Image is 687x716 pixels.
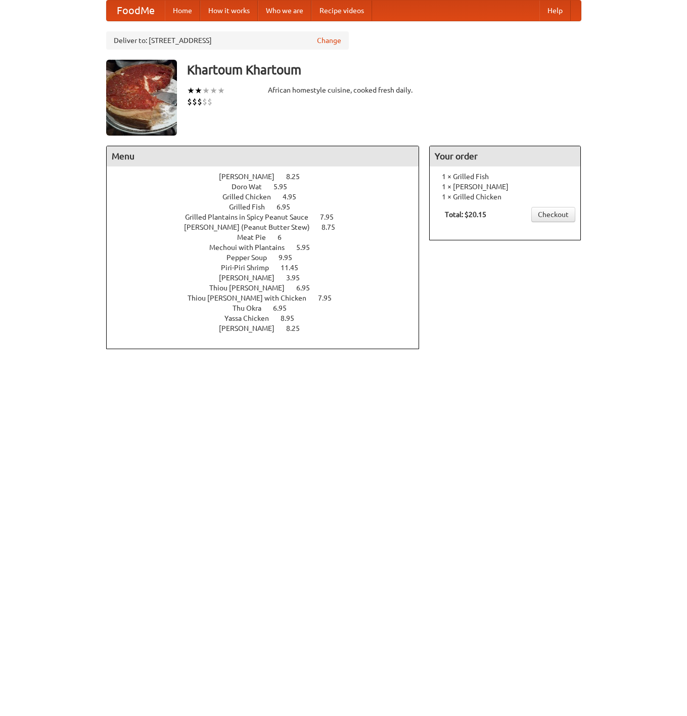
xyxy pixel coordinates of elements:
[286,274,310,282] span: 3.95
[209,243,295,251] span: Mechoui with Plantains
[296,243,320,251] span: 5.95
[222,193,315,201] a: Grilled Chicken 4.95
[224,314,313,322] a: Yassa Chicken 8.95
[221,264,317,272] a: Piri-Piri Shrimp 11.45
[435,172,575,182] li: 1 × Grilled Fish
[268,85,420,95] div: African homestyle cuisine, cooked fresh daily.
[233,304,305,312] a: Thu Okra 6.95
[188,294,316,302] span: Thiou [PERSON_NAME] with Chicken
[232,183,306,191] a: Doro Wat 5.95
[279,254,302,262] span: 9.95
[217,85,225,96] li: ★
[209,284,329,292] a: Thiou [PERSON_NAME] 6.95
[237,233,276,241] span: Meat Pie
[202,96,207,107] li: $
[207,96,212,107] li: $
[219,324,318,332] a: [PERSON_NAME] 8.25
[187,60,581,80] h3: Khartoum Khartoum
[258,1,311,21] a: Who we are
[219,274,285,282] span: [PERSON_NAME]
[192,96,197,107] li: $
[224,314,279,322] span: Yassa Chicken
[106,31,349,50] div: Deliver to: [STREET_ADDRESS]
[219,173,318,181] a: [PERSON_NAME] 8.25
[320,213,344,221] span: 7.95
[277,203,300,211] span: 6.95
[185,213,352,221] a: Grilled Plantains in Spicy Peanut Sauce 7.95
[318,294,342,302] span: 7.95
[221,264,279,272] span: Piri-Piri Shrimp
[219,173,285,181] span: [PERSON_NAME]
[311,1,372,21] a: Recipe videos
[219,324,285,332] span: [PERSON_NAME]
[222,193,281,201] span: Grilled Chicken
[195,85,202,96] li: ★
[210,85,217,96] li: ★
[107,146,419,166] h4: Menu
[188,294,350,302] a: Thiou [PERSON_NAME] with Chicken 7.95
[106,60,177,136] img: angular.jpg
[229,203,275,211] span: Grilled Fish
[165,1,200,21] a: Home
[229,203,309,211] a: Grilled Fish 6.95
[232,183,272,191] span: Doro Wat
[209,243,329,251] a: Mechoui with Plantains 5.95
[226,254,311,262] a: Pepper Soup 9.95
[430,146,580,166] h4: Your order
[273,304,297,312] span: 6.95
[107,1,165,21] a: FoodMe
[286,173,310,181] span: 8.25
[184,223,354,231] a: [PERSON_NAME] (Peanut Butter Stew) 8.75
[187,96,192,107] li: $
[296,284,320,292] span: 6.95
[531,207,575,222] a: Checkout
[219,274,318,282] a: [PERSON_NAME] 3.95
[237,233,300,241] a: Meat Pie 6
[273,183,297,191] span: 5.95
[185,213,318,221] span: Grilled Plantains in Spicy Peanut Sauce
[539,1,571,21] a: Help
[445,210,486,219] b: Total: $20.15
[200,1,258,21] a: How it works
[233,304,271,312] span: Thu Okra
[202,85,210,96] li: ★
[197,96,202,107] li: $
[281,314,304,322] span: 8.95
[283,193,306,201] span: 4.95
[226,254,277,262] span: Pepper Soup
[209,284,295,292] span: Thiou [PERSON_NAME]
[281,264,308,272] span: 11.45
[184,223,320,231] span: [PERSON_NAME] (Peanut Butter Stew)
[322,223,345,231] span: 8.75
[286,324,310,332] span: 8.25
[435,192,575,202] li: 1 × Grilled Chicken
[435,182,575,192] li: 1 × [PERSON_NAME]
[278,233,292,241] span: 6
[187,85,195,96] li: ★
[317,35,341,46] a: Change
